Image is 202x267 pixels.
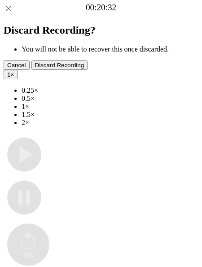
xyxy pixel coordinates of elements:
[22,119,198,127] li: 2×
[22,86,198,95] li: 0.25×
[22,95,198,103] li: 0.5×
[22,111,198,119] li: 1.5×
[31,60,88,70] button: Discard Recording
[86,3,116,13] a: 00:20:32
[22,103,198,111] li: 1×
[4,24,198,36] h2: Discard Recording?
[4,70,18,79] button: 1×
[22,45,198,53] li: You will not be able to recover this once discarded.
[7,71,10,78] span: 1
[4,60,30,70] button: Cancel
